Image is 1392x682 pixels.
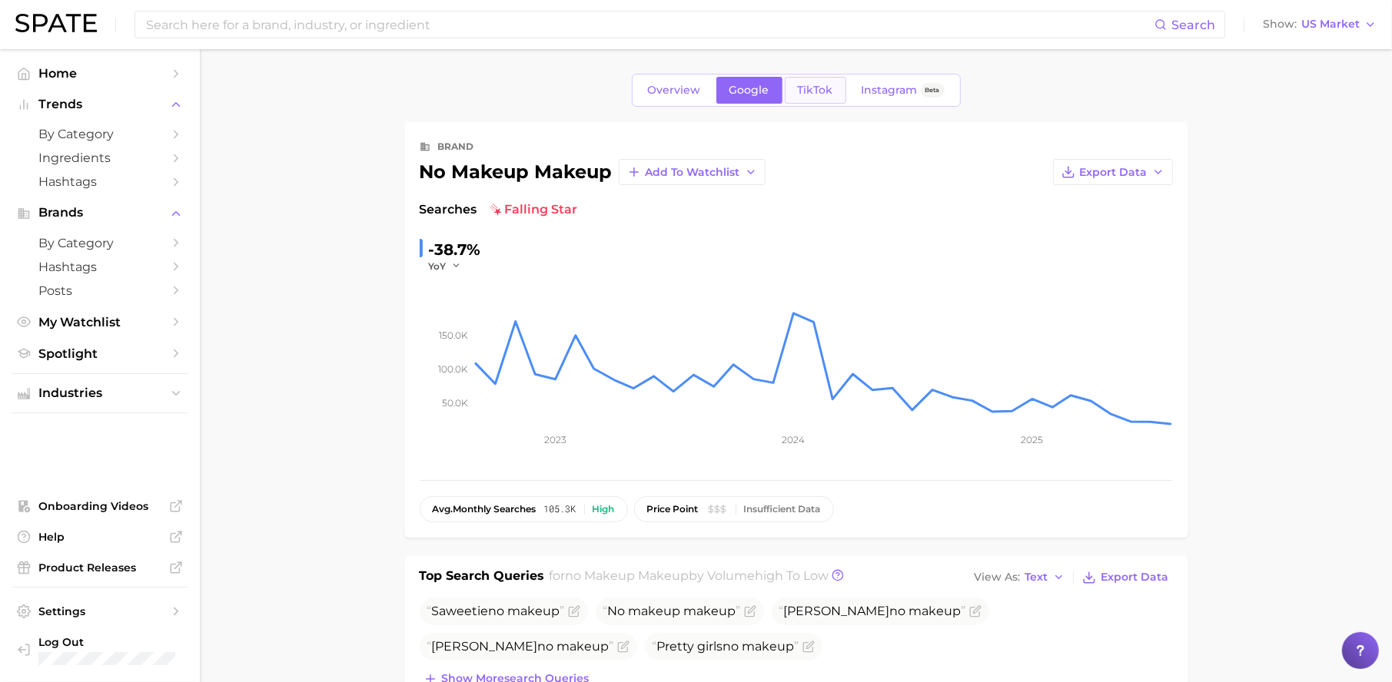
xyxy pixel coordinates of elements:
span: Searches [420,200,477,219]
span: Brands [38,206,161,220]
a: Google [716,77,782,104]
button: ShowUS Market [1259,15,1380,35]
span: no [890,604,906,618]
span: Beta [925,84,940,97]
abbr: average [433,503,453,515]
span: by Category [38,236,161,250]
span: Help [38,530,161,544]
button: Trends [12,93,188,116]
span: Overview [648,84,701,97]
span: No [608,604,626,618]
span: US Market [1301,20,1360,28]
div: Insufficient Data [744,504,821,515]
div: no makeup makeup [420,163,613,181]
span: no makeup makeup [565,568,689,583]
tspan: 2025 [1021,434,1043,445]
tspan: 150.0k [439,329,468,341]
button: Industries [12,382,188,405]
input: Search here for a brand, industry, or ingredient [145,12,1154,38]
button: Flag as miscategorized or irrelevant [802,641,815,653]
span: Onboarding Videos [38,499,161,513]
a: Hashtags [12,255,188,279]
span: Text [1025,573,1048,581]
span: Hashtags [38,260,161,274]
span: Trends [38,98,161,111]
button: View AsText [971,568,1069,588]
span: Posts [38,283,161,298]
span: Search [1171,18,1215,32]
span: YoY [429,260,447,273]
h2: for by Volume [549,567,829,588]
a: by Category [12,122,188,146]
img: falling star [490,204,502,216]
span: Export Data [1101,571,1169,584]
span: 105.3k [544,504,576,515]
span: Saweetie [427,604,565,618]
span: Export Data [1080,166,1148,179]
tspan: 2024 [782,434,805,445]
button: Flag as miscategorized or irrelevant [617,641,630,653]
a: Ingredients [12,146,188,170]
span: by Category [38,127,161,141]
button: Export Data [1078,567,1172,588]
span: makeup [557,639,610,654]
span: makeup [684,604,736,618]
span: makeup [508,604,560,618]
span: no [538,639,554,654]
span: no [489,604,505,618]
a: InstagramBeta [849,77,958,104]
div: High [593,504,615,515]
span: [PERSON_NAME] [779,604,966,618]
span: makeup [909,604,962,618]
span: Hashtags [38,174,161,189]
a: Home [12,61,188,85]
div: brand [438,137,474,156]
button: Add to Watchlist [619,159,766,185]
span: [PERSON_NAME] [427,639,614,654]
span: Settings [38,604,161,618]
button: Flag as miscategorized or irrelevant [969,605,982,617]
a: Onboarding Videos [12,495,188,518]
span: Add to Watchlist [646,166,740,179]
a: Help [12,525,188,548]
span: Log Out [38,635,175,649]
a: Posts [12,279,188,303]
button: YoY [429,260,462,273]
div: -38.7% [429,237,481,262]
span: makeup [743,639,795,654]
button: avg.monthly searches105.3kHigh [420,496,628,522]
span: makeup [629,604,681,618]
span: Pretty girls [653,639,799,654]
button: Flag as miscategorized or irrelevant [744,605,756,617]
span: Show [1263,20,1297,28]
a: by Category [12,231,188,255]
span: View As [975,573,1021,581]
span: no [723,639,739,654]
span: high to low [755,568,829,583]
a: Overview [635,77,714,104]
button: Export Data [1053,159,1173,185]
span: TikTok [798,84,833,97]
a: Log out. Currently logged in with e-mail danielle@spate.nyc. [12,631,188,670]
span: My Watchlist [38,315,161,329]
span: Home [38,66,161,81]
tspan: 50.0k [442,397,468,409]
a: Product Releases [12,556,188,579]
span: falling star [490,200,578,219]
a: Settings [12,600,188,623]
span: monthly searches [433,504,537,515]
span: Instagram [862,84,918,97]
span: Spotlight [38,346,161,361]
span: Industries [38,386,161,400]
button: Brands [12,201,188,224]
a: My Watchlist [12,310,188,334]
span: price point [647,504,699,515]
button: price pointInsufficient Data [634,496,834,522]
img: SPATE [15,14,97,32]
span: Ingredients [38,151,161,165]
a: Hashtags [12,170,188,194]
h1: Top Search Queries [420,567,545,588]
span: Google [729,84,769,97]
button: Flag as miscategorized or irrelevant [568,605,580,617]
a: Spotlight [12,342,188,366]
